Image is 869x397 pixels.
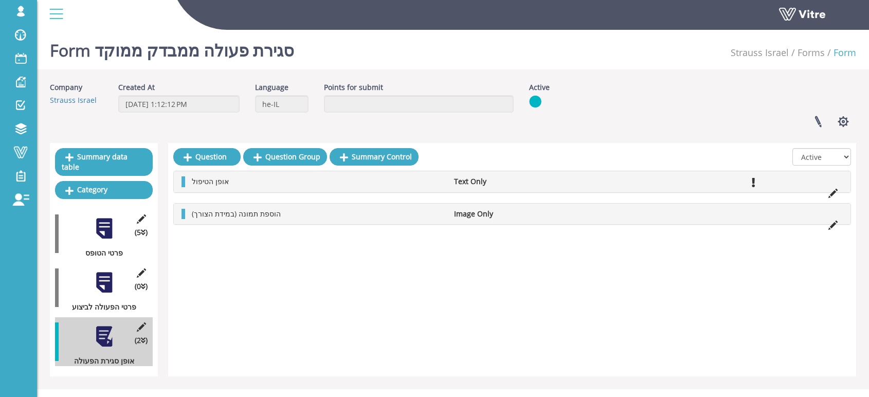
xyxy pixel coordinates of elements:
[135,227,148,238] span: (5 )
[50,26,294,69] h1: Form סגירת פעולה ממבדק ממוקד
[118,82,155,93] label: Created At
[55,302,145,312] div: פרטי הפעולה לביצוע
[55,148,153,176] a: Summary data table
[243,148,327,166] a: Question Group
[192,209,281,219] span: הוספת תמונה (במידת הצורך)
[529,95,541,108] img: yes
[449,176,547,187] li: Text Only
[255,82,288,93] label: Language
[324,82,383,93] label: Points for submit
[192,176,229,186] span: אופן הטיפול
[449,209,547,219] li: Image Only
[529,82,550,93] label: Active
[135,335,148,346] span: (2 )
[731,46,789,59] a: Strauss Israel
[173,148,241,166] a: Question
[798,46,825,59] a: Forms
[135,281,148,292] span: (0 )
[330,148,419,166] a: Summary Control
[50,82,82,93] label: Company
[825,46,856,60] li: Form
[55,356,145,366] div: אופן סגירת הפעולה
[50,95,97,105] a: Strauss Israel
[55,248,145,258] div: פרטי הטופס
[55,181,153,199] a: Category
